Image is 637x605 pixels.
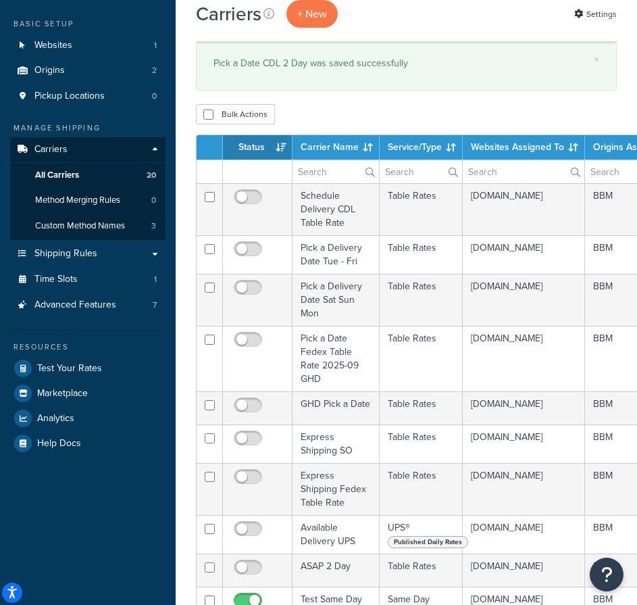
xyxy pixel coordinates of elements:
[10,122,165,134] div: Manage Shipping
[34,248,97,260] span: Shipping Rules
[10,58,165,83] a: Origins 2
[292,463,380,515] td: Express Shipping Fedex Table Rate
[292,554,380,587] td: ASAP 2 Day
[151,195,156,206] span: 0
[380,235,463,274] td: Table Rates
[590,558,623,591] button: Open Resource Center
[10,84,165,109] li: Pickup Locations
[196,104,275,124] button: Bulk Actions
[34,274,78,285] span: Time Slots
[10,137,165,162] a: Carriers
[380,391,463,425] td: Table Rates
[463,183,585,235] td: [DOMAIN_NAME]
[292,235,380,274] td: Pick a Delivery Date Tue - Fri
[463,274,585,326] td: [DOMAIN_NAME]
[147,170,156,181] span: 20
[10,84,165,109] a: Pickup Locations 0
[463,135,585,160] th: Websites Assigned To: activate to sort column ascending
[152,65,157,76] span: 2
[10,241,165,266] a: Shipping Rules
[380,515,463,554] td: UPS®
[380,135,463,160] th: Service/Type: activate to sort column ascending
[463,326,585,391] td: [DOMAIN_NAME]
[34,65,65,76] span: Origins
[463,515,585,554] td: [DOMAIN_NAME]
[37,388,88,400] span: Marketplace
[10,356,165,381] a: Test Your Rates
[292,135,380,160] th: Carrier Name: activate to sort column ascending
[10,137,165,240] li: Carriers
[10,267,165,292] li: Time Slots
[34,144,68,155] span: Carriers
[463,160,584,183] input: Search
[153,299,157,311] span: 7
[292,515,380,554] td: Available Delivery UPS
[10,293,165,318] a: Advanced Features 7
[292,160,379,183] input: Search
[10,188,165,213] li: Method Merging Rules
[223,135,292,160] th: Status: activate to sort column descending
[37,363,102,374] span: Test Your Rates
[34,91,105,102] span: Pickup Locations
[10,214,165,239] li: Custom Method Names
[574,5,617,24] a: Settings
[35,170,79,181] span: All Carriers
[10,381,165,406] a: Marketplace
[10,293,165,318] li: Advanced Features
[37,413,74,425] span: Analytics
[380,554,463,587] td: Table Rates
[213,54,599,73] div: Pick a Date CDL 2 Day was saved successfully
[10,267,165,292] a: Time Slots 1
[10,188,165,213] a: Method Merging Rules 0
[10,431,165,456] a: Help Docs
[463,463,585,515] td: [DOMAIN_NAME]
[151,220,156,232] span: 3
[10,341,165,353] div: Resources
[463,391,585,425] td: [DOMAIN_NAME]
[292,425,380,463] td: Express Shipping SO
[10,18,165,30] div: Basic Setup
[292,183,380,235] td: Schedule Delivery CDL Table Rate
[10,58,165,83] li: Origins
[196,1,261,27] h1: Carriers
[154,40,157,51] span: 1
[292,391,380,425] td: GHD Pick a Date
[154,274,157,285] span: 1
[34,299,116,311] span: Advanced Features
[10,214,165,239] a: Custom Method Names 3
[10,406,165,431] a: Analytics
[10,163,165,188] li: All Carriers
[35,195,120,206] span: Method Merging Rules
[388,536,468,548] span: Published Daily Rates
[380,463,463,515] td: Table Rates
[380,274,463,326] td: Table Rates
[380,425,463,463] td: Table Rates
[594,54,599,65] a: ×
[380,326,463,391] td: Table Rates
[463,425,585,463] td: [DOMAIN_NAME]
[292,274,380,326] td: Pick a Delivery Date Sat Sun Mon
[37,438,81,450] span: Help Docs
[463,235,585,274] td: [DOMAIN_NAME]
[152,91,157,102] span: 0
[292,326,380,391] td: Pick a Date Fedex Table Rate 2025-09 GHD
[35,220,125,232] span: Custom Method Names
[10,163,165,188] a: All Carriers 20
[10,33,165,58] a: Websites 1
[34,40,72,51] span: Websites
[10,33,165,58] li: Websites
[380,160,462,183] input: Search
[463,554,585,587] td: [DOMAIN_NAME]
[380,183,463,235] td: Table Rates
